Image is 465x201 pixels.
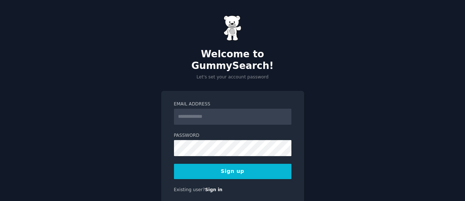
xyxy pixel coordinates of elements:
button: Sign up [174,164,291,179]
span: Existing user? [174,187,205,192]
label: Email Address [174,101,291,108]
img: Gummy Bear [224,15,242,41]
a: Sign in [205,187,222,192]
h2: Welcome to GummySearch! [161,49,304,71]
p: Let's set your account password [161,74,304,81]
label: Password [174,132,291,139]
